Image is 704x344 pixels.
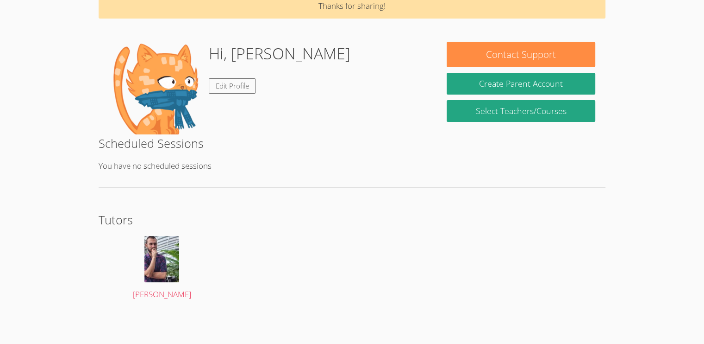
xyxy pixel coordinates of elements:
button: Create Parent Account [447,73,595,95]
p: You have no scheduled sessions [99,159,605,173]
a: Edit Profile [209,78,256,94]
a: Select Teachers/Courses [447,100,595,122]
span: [PERSON_NAME] [133,289,191,299]
img: 20240721_091457.jpg [144,236,179,282]
button: Contact Support [447,42,595,67]
h2: Tutors [99,211,605,229]
img: default.png [109,42,201,134]
h1: Hi, [PERSON_NAME] [209,42,350,65]
a: [PERSON_NAME] [109,236,215,301]
h2: Scheduled Sessions [99,134,605,152]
